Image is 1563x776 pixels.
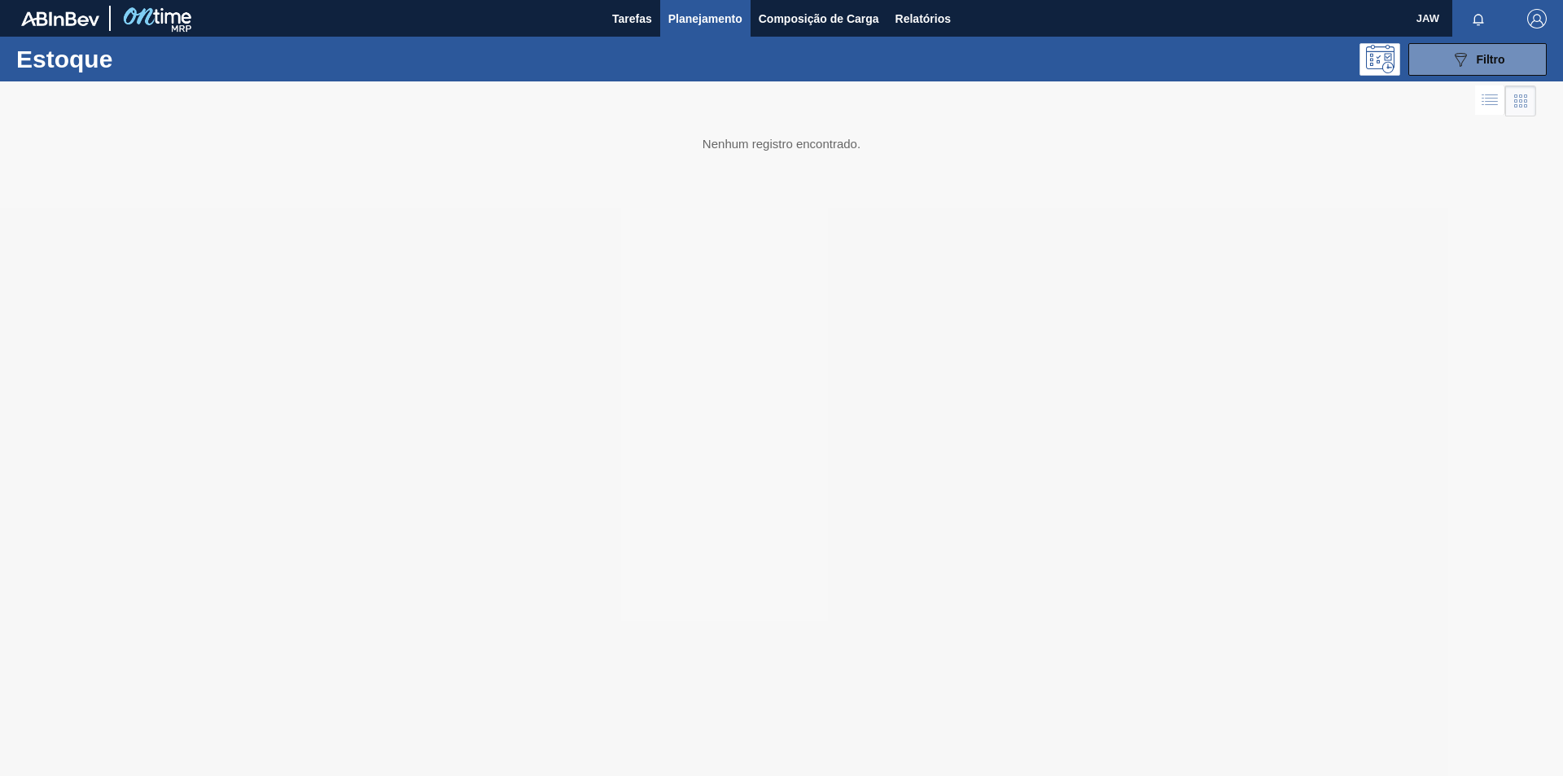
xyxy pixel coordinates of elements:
img: TNhmsLtSVTkK8tSr43FrP2fwEKptu5GPRR3wAAAABJRU5ErkJggg== [21,11,99,26]
span: Composição de Carga [759,9,879,28]
span: Filtro [1477,53,1505,66]
span: Relatórios [895,9,951,28]
img: Logout [1527,9,1547,28]
span: Tarefas [612,9,652,28]
button: Filtro [1408,43,1547,76]
div: Pogramando: nenhum usuário selecionado [1359,43,1400,76]
button: Notificações [1452,7,1504,30]
span: Planejamento [668,9,742,28]
h1: Estoque [16,50,260,68]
